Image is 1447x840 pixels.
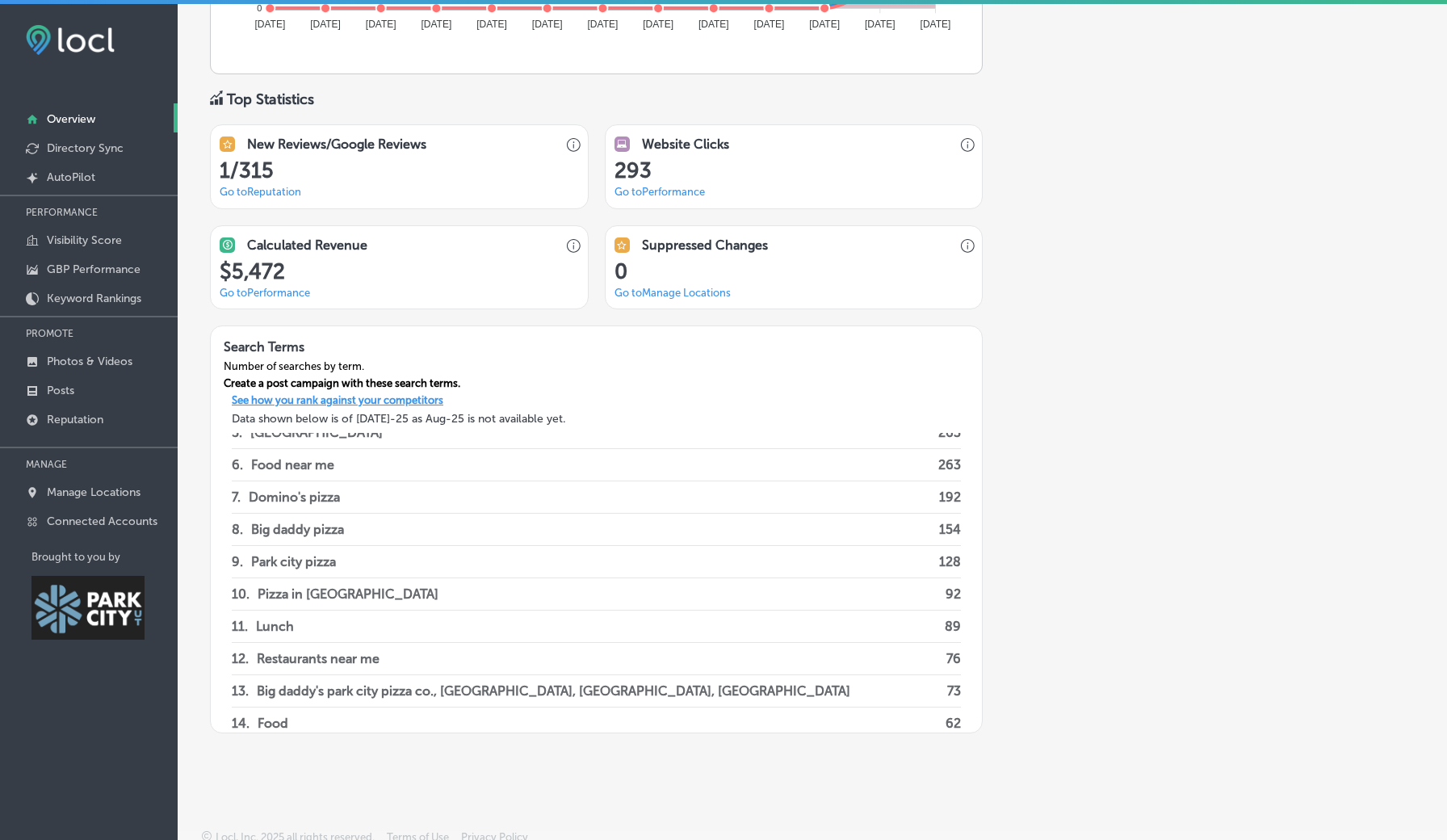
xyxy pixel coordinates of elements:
p: Pizza in [GEOGRAPHIC_DATA] [258,578,438,610]
p: 92 [946,578,961,610]
p: Reputation [47,413,103,426]
a: Go toPerformance [614,186,705,198]
h3: New Reviews/Google Reviews [247,136,426,152]
div: Top Statistics [227,90,314,108]
a: See how you rank against your competitors [219,394,456,411]
div: Create a post campaign with these search terms. [211,377,473,394]
tspan: [DATE] [422,19,452,30]
tspan: 0 [257,3,262,13]
h1: 1/315 [220,158,578,183]
p: 89 [945,611,961,642]
p: 154 [939,514,961,545]
tspan: [DATE] [254,19,285,30]
tspan: [DATE] [809,19,840,30]
tspan: [DATE] [865,19,895,30]
p: Visibility Score [47,233,122,247]
p: Park city pizza [251,546,336,577]
p: Brought to you by [31,551,178,563]
tspan: [DATE] [366,19,396,30]
h3: Search Terms [211,326,473,359]
p: Manage Locations [47,485,141,499]
tspan: [DATE] [588,19,619,30]
p: 9 . [232,546,243,577]
p: Domino's pizza [249,481,340,513]
p: 192 [939,481,961,513]
p: Restaurants near me [257,643,380,674]
div: Number of searches by term. [211,360,473,377]
p: 5 . [232,417,242,448]
tspan: [DATE] [476,19,507,30]
a: Go toReputation [220,186,301,198]
p: Lunch [256,611,294,642]
p: 11 . [232,611,248,642]
p: 13 . [232,675,249,707]
p: Food near me [251,449,334,481]
p: Food [258,708,288,739]
p: [GEOGRAPHIC_DATA] [250,417,383,448]
p: AutoPilot [47,170,95,184]
a: Go toManage Locations [614,287,731,299]
p: 76 [946,643,961,674]
p: 6 . [232,449,243,481]
p: Photos & Videos [47,355,132,368]
p: Keyword Rankings [47,292,141,305]
h1: 0 [614,259,973,284]
tspan: [DATE] [754,19,785,30]
p: 7 . [232,481,241,513]
p: Big daddy's park city pizza co., [GEOGRAPHIC_DATA], [GEOGRAPHIC_DATA], [GEOGRAPHIC_DATA] [257,675,850,707]
p: 263 [938,449,961,481]
img: Park City [31,576,145,640]
p: 12 . [232,643,249,674]
p: Overview [47,112,95,126]
tspan: [DATE] [643,19,673,30]
p: 8 . [232,514,243,545]
h3: Calculated Revenue [247,237,367,253]
h3: Website Clicks [642,136,729,152]
h3: Suppressed Changes [642,237,768,253]
p: Directory Sync [47,141,124,155]
p: 263 [938,417,961,448]
p: 128 [939,546,961,577]
tspan: [DATE] [532,19,563,30]
p: 10 . [232,578,250,610]
p: 14 . [232,708,250,739]
p: GBP Performance [47,262,141,276]
h1: $ 5,472 [220,259,578,284]
h1: 293 [614,158,973,183]
tspan: [DATE] [921,19,951,30]
tspan: [DATE] [310,19,341,30]
h3: Data shown below is of [DATE]-25 as Aug-25 is not available yet. [219,412,974,426]
p: 73 [947,675,961,707]
img: fda3e92497d09a02dc62c9cd864e3231.png [26,25,115,55]
a: Go toPerformance [220,287,310,299]
p: Big daddy pizza [251,514,344,545]
p: Connected Accounts [47,514,157,528]
p: Posts [47,384,74,397]
p: 62 [946,708,961,739]
tspan: [DATE] [698,19,729,30]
